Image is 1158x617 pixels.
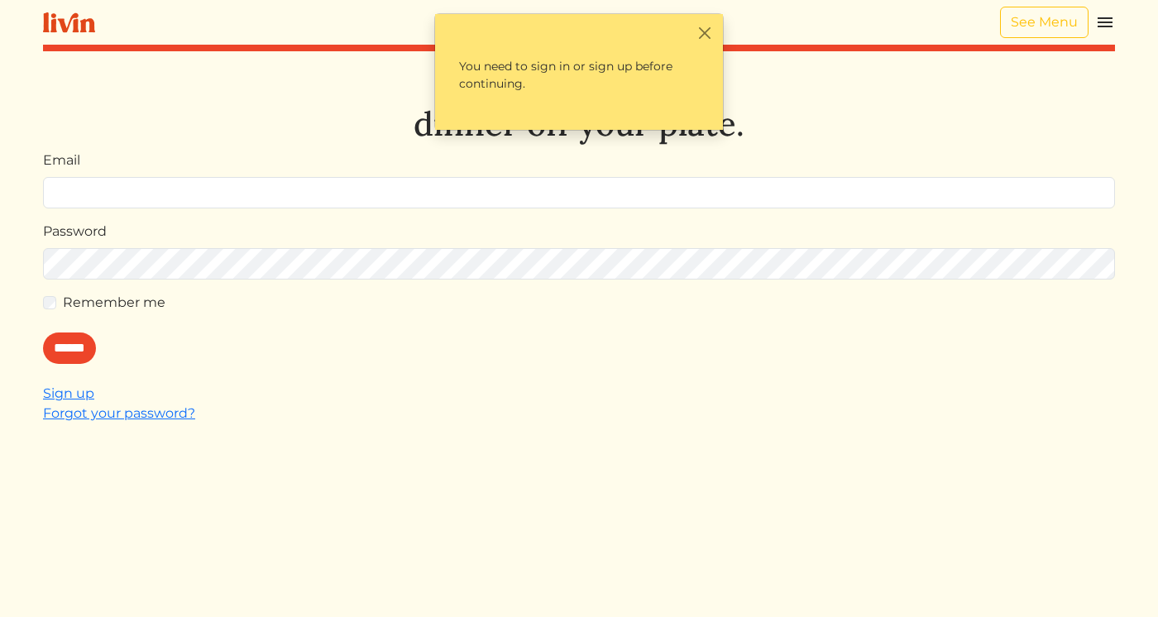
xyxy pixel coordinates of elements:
[43,222,107,242] label: Password
[43,405,195,421] a: Forgot your password?
[43,151,80,170] label: Email
[696,24,713,41] button: Close
[43,12,95,33] img: livin-logo-a0d97d1a881af30f6274990eb6222085a2533c92bbd1e4f22c21b4f0d0e3210c.svg
[445,44,713,107] p: You need to sign in or sign up before continuing.
[43,65,1115,144] h1: Let's take dinner off your plate.
[43,385,94,401] a: Sign up
[63,293,165,313] label: Remember me
[1095,12,1115,32] img: menu_hamburger-cb6d353cf0ecd9f46ceae1c99ecbeb4a00e71ca567a856bd81f57e9d8c17bb26.svg
[1000,7,1089,38] a: See Menu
